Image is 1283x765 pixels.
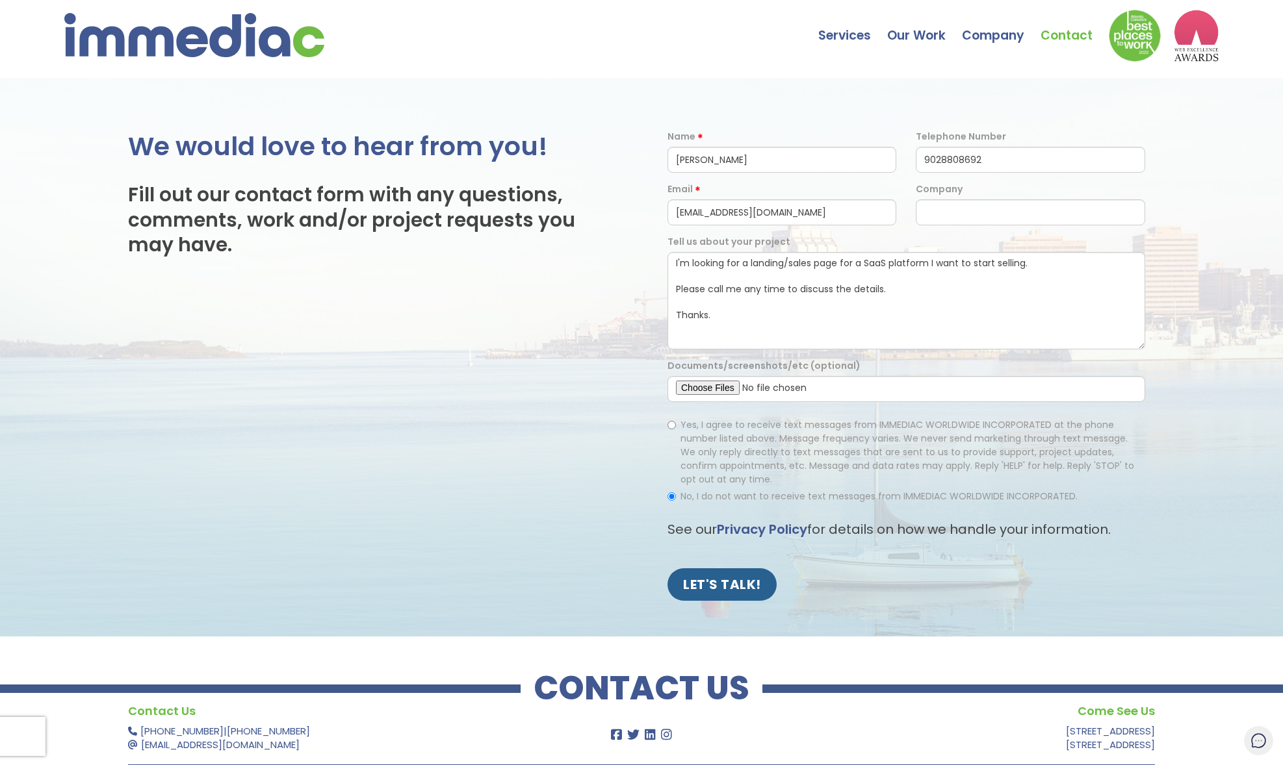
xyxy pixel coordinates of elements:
a: [PHONE_NUMBER] [140,724,224,738]
input: LET'S TALK! [667,568,777,601]
h3: Fill out our contact form with any questions, comments, work and/or project requests you may have. [128,182,616,258]
span: No, I do not want to receive text messages from IMMEDIAC WORLDWIDE INCORPORATED. [680,490,1078,503]
a: [PHONE_NUMBER] [227,724,310,738]
p: See our for details on how we handle your information. [667,520,1145,539]
a: Our Work [887,3,962,49]
label: Company [916,182,963,196]
a: [EMAIL_ADDRESS][DOMAIN_NAME] [141,738,300,751]
label: Telephone Number [916,130,1006,144]
label: Email [667,182,693,196]
img: Down [1109,10,1161,62]
input: Yes, I agree to receive text messages from IMMEDIAC WORLDWIDE INCORPORATED at the phone number li... [667,421,676,429]
a: [STREET_ADDRESS][STREET_ADDRESS] [1066,724,1155,751]
h2: We would love to hear from you! [128,130,616,163]
label: Documents/screenshots/etc (optional) [667,359,861,373]
img: immediac [64,13,324,57]
span: Yes, I agree to receive text messages from IMMEDIAC WORLDWIDE INCORPORATED at the phone number li... [680,418,1134,486]
a: Company [962,3,1041,49]
a: Services [818,3,887,49]
h4: Contact Us [128,701,546,721]
img: logo2_wea_nobg.webp [1174,10,1219,62]
h2: CONTACT US [521,675,762,701]
p: | [128,724,546,751]
a: Contact [1041,3,1109,49]
a: Privacy Policy [717,520,807,538]
input: No, I do not want to receive text messages from IMMEDIAC WORLDWIDE INCORPORATED. [667,492,676,501]
h4: Come See Us [737,701,1155,721]
label: Tell us about your project [667,235,790,249]
label: Name [667,130,695,144]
